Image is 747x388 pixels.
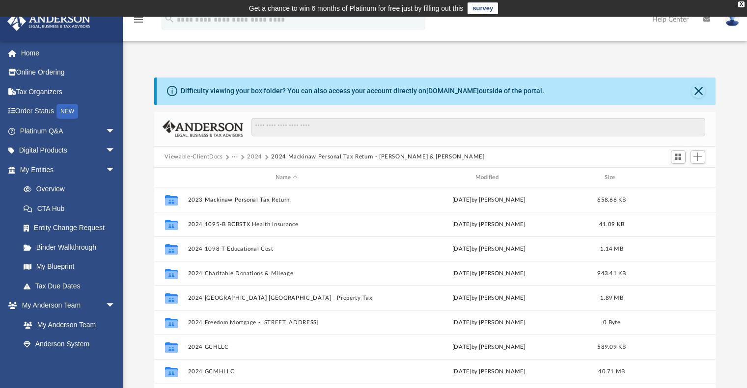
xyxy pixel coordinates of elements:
[7,82,130,102] a: Tax Organizers
[249,2,464,14] div: Get a chance to win 6 months of Platinum for free just by filling out this
[390,245,588,254] div: [DATE] by [PERSON_NAME]
[598,369,625,374] span: 40.71 MB
[14,257,125,277] a: My Blueprint
[133,19,144,26] a: menu
[14,315,120,335] a: My Anderson Team
[271,153,484,161] button: 2024 Mackinaw Personal Tax Return - [PERSON_NAME] & [PERSON_NAME]
[232,153,238,161] button: ···
[251,118,705,136] input: Search files and folders
[597,344,626,350] span: 589.09 KB
[389,173,587,182] div: Modified
[725,12,740,26] img: User Pic
[7,102,130,122] a: Order StatusNEW
[600,246,623,252] span: 1.14 MB
[14,199,130,218] a: CTA Hub
[671,150,686,164] button: Switch to Grid View
[390,269,588,278] div: [DATE] by [PERSON_NAME]
[390,196,588,205] div: [DATE] by [PERSON_NAME]
[599,222,624,227] span: 41.09 KB
[738,1,745,7] div: close
[188,197,386,203] button: 2023 Mackinaw Personal Tax Return
[7,296,125,315] a: My Anderson Teamarrow_drop_down
[247,153,262,161] button: 2024
[165,153,222,161] button: Viewable-ClientDocs
[7,141,130,160] a: Digital Productsarrow_drop_down
[390,220,588,229] div: [DATE] by [PERSON_NAME]
[106,121,125,141] span: arrow_drop_down
[390,294,588,303] div: [DATE] by [PERSON_NAME]
[600,295,623,301] span: 1.89 MB
[390,318,588,327] div: [DATE] by [PERSON_NAME]
[14,218,130,238] a: Entity Change Request
[158,173,183,182] div: id
[14,237,130,257] a: Binder Walkthrough
[14,335,125,354] a: Anderson System
[181,86,544,96] div: Difficulty viewing your box folder? You can also access your account directly on outside of the p...
[164,13,175,24] i: search
[597,197,626,203] span: 658.66 KB
[188,246,386,252] button: 2024 1098-T Educational Cost
[188,319,386,326] button: 2024 Freedom Mortgage - [STREET_ADDRESS]
[14,354,125,373] a: Client Referrals
[7,63,130,82] a: Online Ordering
[14,276,130,296] a: Tax Due Dates
[4,12,93,31] img: Anderson Advisors Platinum Portal
[390,367,588,376] div: [DATE] by [PERSON_NAME]
[592,173,631,182] div: Size
[106,141,125,161] span: arrow_drop_down
[692,84,705,98] button: Close
[603,320,620,325] span: 0 Byte
[7,43,130,63] a: Home
[56,104,78,119] div: NEW
[133,14,144,26] i: menu
[597,271,626,276] span: 943.41 KB
[7,121,130,141] a: Platinum Q&Aarrow_drop_down
[468,2,498,14] a: survey
[187,173,385,182] div: Name
[14,180,130,199] a: Overview
[426,87,479,95] a: [DOMAIN_NAME]
[106,160,125,180] span: arrow_drop_down
[188,344,386,350] button: 2024 GCHLLC
[636,173,704,182] div: id
[188,221,386,228] button: 2024 1095-B BCBSTX Health Insurance
[691,150,705,164] button: Add
[188,295,386,301] button: 2024 [GEOGRAPHIC_DATA] [GEOGRAPHIC_DATA] - Property Tax
[188,270,386,277] button: 2024 Charitable Donations & Mileage
[7,160,130,180] a: My Entitiesarrow_drop_down
[390,343,588,352] div: [DATE] by [PERSON_NAME]
[188,368,386,375] button: 2024 GCMHLLC
[106,296,125,316] span: arrow_drop_down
